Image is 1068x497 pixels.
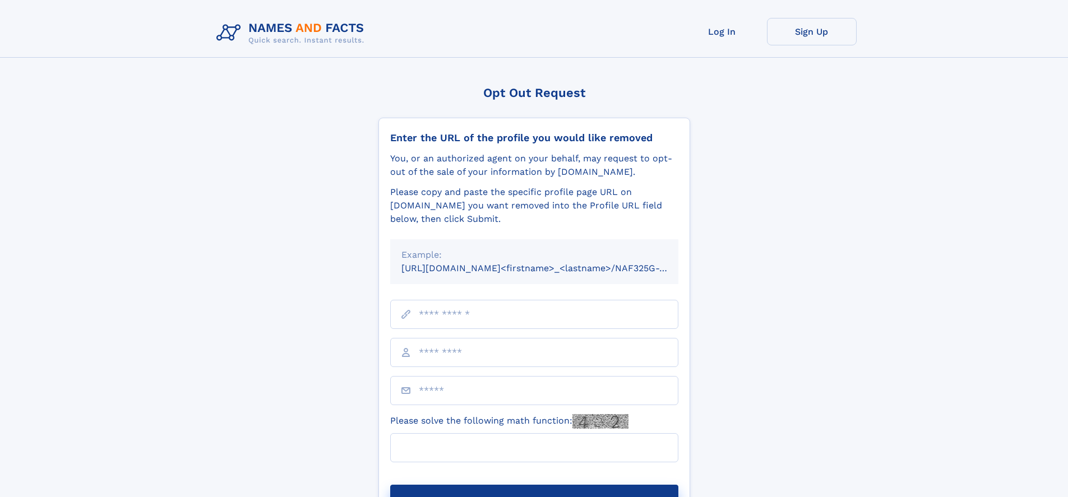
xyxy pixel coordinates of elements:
[767,18,857,45] a: Sign Up
[390,152,678,179] div: You, or an authorized agent on your behalf, may request to opt-out of the sale of your informatio...
[390,132,678,144] div: Enter the URL of the profile you would like removed
[401,263,700,273] small: [URL][DOMAIN_NAME]<firstname>_<lastname>/NAF325G-xxxxxxxx
[378,86,690,100] div: Opt Out Request
[212,18,373,48] img: Logo Names and Facts
[677,18,767,45] a: Log In
[390,414,628,429] label: Please solve the following math function:
[401,248,667,262] div: Example:
[390,185,678,226] div: Please copy and paste the specific profile page URL on [DOMAIN_NAME] you want removed into the Pr...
